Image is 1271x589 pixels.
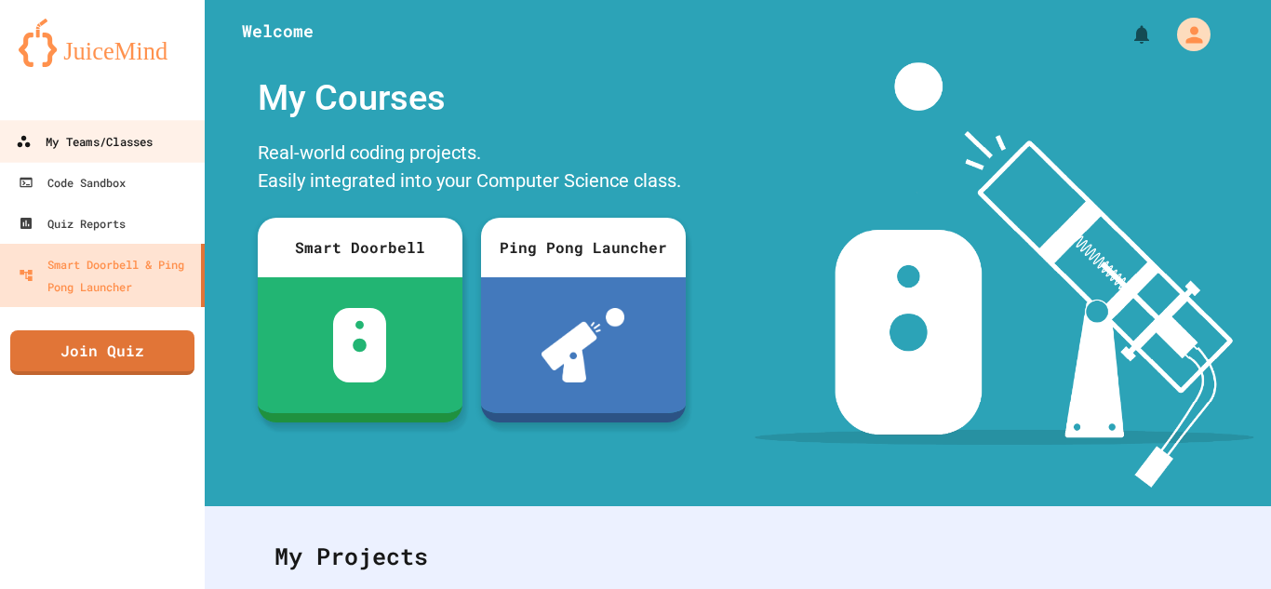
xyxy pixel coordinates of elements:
[16,130,153,154] div: My Teams/Classes
[19,253,194,298] div: Smart Doorbell & Ping Pong Launcher
[19,212,126,234] div: Quiz Reports
[755,62,1253,488] img: banner-image-my-projects.png
[248,134,695,204] div: Real-world coding projects. Easily integrated into your Computer Science class.
[258,218,462,277] div: Smart Doorbell
[19,19,186,67] img: logo-orange.svg
[248,62,695,134] div: My Courses
[1096,19,1157,50] div: My Notifications
[10,330,194,375] a: Join Quiz
[333,308,386,382] img: sdb-white.svg
[481,218,686,277] div: Ping Pong Launcher
[19,171,126,194] div: Code Sandbox
[1157,13,1215,56] div: My Account
[542,308,624,382] img: ppl-with-ball.png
